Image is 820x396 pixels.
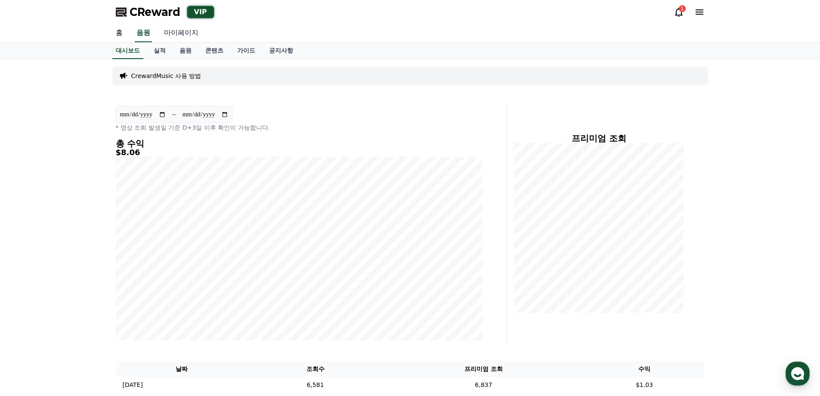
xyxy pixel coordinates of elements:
p: ~ [171,109,177,120]
a: CReward [116,5,180,19]
a: 가이드 [230,43,262,59]
p: [DATE] [123,380,143,390]
td: 6,837 [383,377,584,393]
th: 수익 [584,361,704,377]
td: $1.03 [584,377,704,393]
a: 음원 [173,43,198,59]
span: 설정 [133,286,143,293]
a: 대화 [57,273,111,295]
a: 공지사항 [262,43,300,59]
a: 대시보드 [112,43,143,59]
th: 프리미엄 조회 [383,361,584,377]
span: 대화 [79,287,89,293]
h5: $8.06 [116,148,483,157]
a: 실적 [147,43,173,59]
h4: 총 수익 [116,139,483,148]
div: 1 [679,5,686,12]
a: 음원 [135,24,152,42]
a: 마이페이지 [157,24,205,42]
h4: 프리미엄 조회 [514,134,684,143]
a: 콘텐츠 [198,43,230,59]
a: CrewardMusic 사용 방법 [131,72,201,80]
span: 홈 [27,286,32,293]
a: 홈 [3,273,57,295]
div: VIP [187,6,214,18]
td: 6,581 [248,377,383,393]
a: 홈 [109,24,130,42]
p: * 영상 조회 발생일 기준 D+3일 이후 확인이 가능합니다. [116,123,483,132]
a: 설정 [111,273,165,295]
th: 조회수 [248,361,383,377]
span: CReward [130,5,180,19]
a: 1 [674,7,684,17]
th: 날짜 [116,361,248,377]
